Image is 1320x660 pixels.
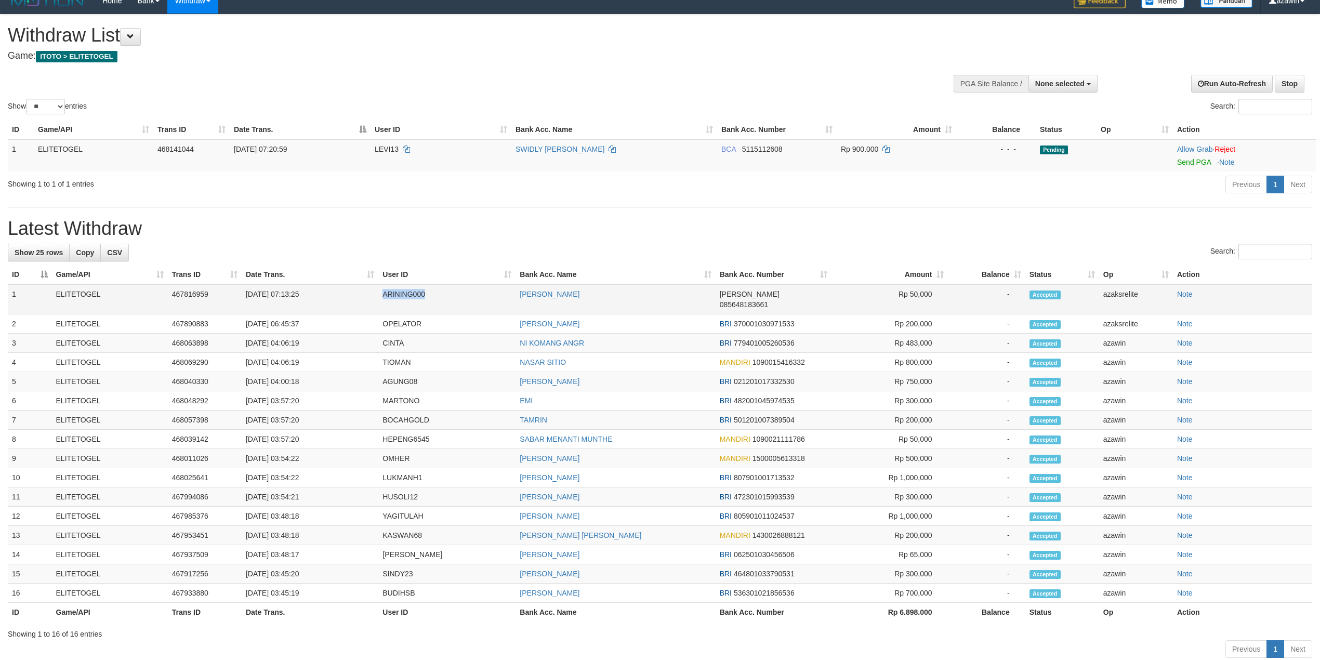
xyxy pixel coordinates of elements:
th: Action [1173,120,1316,139]
td: Rp 300,000 [831,487,947,507]
td: ELITETOGEL [52,507,168,526]
td: ELITETOGEL [52,334,168,353]
th: Bank Acc. Number: activate to sort column ascending [717,120,837,139]
td: OMHER [378,449,516,468]
span: BRI [720,397,732,405]
td: - [948,411,1025,430]
a: Note [1177,473,1193,482]
span: Copy 779401005260536 to clipboard [734,339,795,347]
td: 468039142 [168,430,242,449]
span: Copy 464801033790531 to clipboard [734,570,795,578]
td: ELITETOGEL [52,584,168,603]
th: Balance [948,603,1025,622]
span: BRI [720,339,732,347]
th: Bank Acc. Name [516,603,715,622]
td: - [948,334,1025,353]
td: 1 [8,139,34,171]
td: HUSOLI12 [378,487,516,507]
a: SWIDLY [PERSON_NAME] [516,145,604,153]
th: Rp 6.898.000 [831,603,947,622]
th: Date Trans.: activate to sort column ascending [242,265,378,284]
td: Rp 65,000 [831,545,947,564]
td: TIOMAN [378,353,516,372]
td: - [948,564,1025,584]
span: Copy 1090015416332 to clipboard [753,358,805,366]
td: azawin [1099,507,1173,526]
th: Balance: activate to sort column ascending [948,265,1025,284]
td: [DATE] 03:48:18 [242,526,378,545]
td: [DATE] 04:00:18 [242,372,378,391]
td: 468069290 [168,353,242,372]
td: 11 [8,487,52,507]
h1: Withdraw List [8,25,869,46]
td: 7 [8,411,52,430]
td: 467816959 [168,284,242,314]
td: [DATE] 04:06:19 [242,334,378,353]
a: Note [1177,435,1193,443]
td: LUKMANH1 [378,468,516,487]
td: Rp 500,000 [831,449,947,468]
select: Showentries [26,99,65,114]
label: Search: [1210,99,1312,114]
td: - [948,468,1025,487]
a: Note [1177,397,1193,405]
th: Action [1173,603,1312,622]
th: User ID: activate to sort column ascending [371,120,511,139]
td: 10 [8,468,52,487]
a: Note [1177,320,1193,328]
span: MANDIRI [720,358,750,366]
a: [PERSON_NAME] [520,473,579,482]
th: ID: activate to sort column descending [8,265,52,284]
span: BRI [720,320,732,328]
td: 15 [8,564,52,584]
th: Bank Acc. Number [716,603,832,622]
td: ARINING000 [378,284,516,314]
span: Accepted [1029,378,1061,387]
span: 468141044 [157,145,194,153]
td: KASWAN68 [378,526,516,545]
a: [PERSON_NAME] [520,589,579,597]
td: MARTONO [378,391,516,411]
span: BRI [720,377,732,386]
td: Rp 200,000 [831,526,947,545]
td: - [948,545,1025,564]
a: Note [1177,454,1193,463]
span: Accepted [1029,397,1061,406]
td: 467937509 [168,545,242,564]
td: [DATE] 03:57:20 [242,430,378,449]
span: Copy 501201007389504 to clipboard [734,416,795,424]
td: 4 [8,353,52,372]
span: Copy 1090021111786 to clipboard [753,435,805,443]
td: azawin [1099,584,1173,603]
span: MANDIRI [720,531,750,539]
td: azawin [1099,353,1173,372]
td: 8 [8,430,52,449]
span: Accepted [1029,474,1061,483]
a: Send PGA [1177,158,1211,166]
th: Amount: activate to sort column ascending [831,265,947,284]
td: azawin [1099,526,1173,545]
td: Rp 1,000,000 [831,507,947,526]
th: Bank Acc. Name: activate to sort column ascending [516,265,715,284]
td: Rp 1,000,000 [831,468,947,487]
th: Game/API: activate to sort column ascending [34,120,153,139]
td: [DATE] 03:48:17 [242,545,378,564]
th: User ID [378,603,516,622]
th: Status: activate to sort column ascending [1025,265,1099,284]
td: ELITETOGEL [52,468,168,487]
a: [PERSON_NAME] [PERSON_NAME] [520,531,641,539]
a: Note [1177,290,1193,298]
span: BRI [720,550,732,559]
th: Game/API: activate to sort column ascending [52,265,168,284]
span: Accepted [1029,416,1061,425]
td: azawin [1099,487,1173,507]
th: Trans ID: activate to sort column ascending [168,265,242,284]
th: Status [1025,603,1099,622]
span: ITOTO > ELITETOGEL [36,51,117,62]
td: Rp 50,000 [831,430,947,449]
a: Previous [1225,176,1267,193]
td: OPELATOR [378,314,516,334]
span: Copy 805901011024537 to clipboard [734,512,795,520]
span: LEVI13 [375,145,399,153]
span: Accepted [1029,435,1061,444]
